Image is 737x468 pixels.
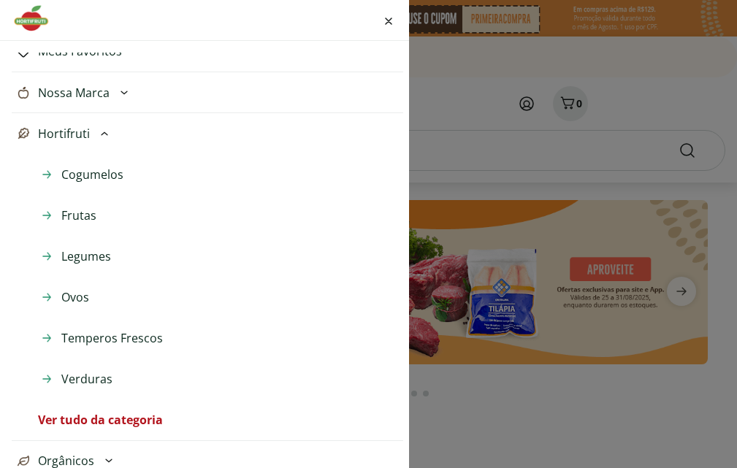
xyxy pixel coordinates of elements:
span: Ovos [61,288,89,306]
span: Cogumelos [61,166,123,183]
a: Cogumelos [38,166,123,183]
button: Fechar menu [380,3,397,38]
a: Ovos [38,288,89,306]
span: Hortifruti [38,125,90,142]
img: Hortifruti [12,4,61,33]
span: Verduras [61,370,112,388]
a: Temperos Frescos [38,329,163,347]
span: Frutas [61,207,96,224]
a: Frutas [38,207,96,224]
button: Hortifruti [12,113,403,154]
a: Verduras [38,370,112,388]
span: Temperos Frescos [61,329,163,347]
a: Ver tudo da categoria [38,411,163,429]
span: Legumes [61,248,111,265]
button: Nossa Marca [12,72,403,113]
a: Legumes [38,248,111,265]
span: Nossa Marca [38,84,110,101]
